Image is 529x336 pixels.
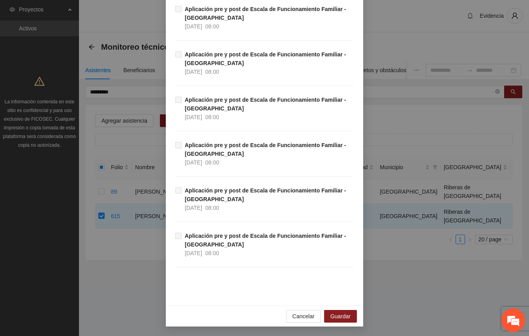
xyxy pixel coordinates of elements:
[185,205,202,211] span: [DATE]
[205,159,219,166] span: 08:00
[185,142,346,157] strong: Aplicación pre y post de Escala de Funcionamiento Familiar - [GEOGRAPHIC_DATA]
[324,310,357,323] button: Guardar
[205,69,219,75] span: 08:00
[185,114,202,120] span: [DATE]
[185,159,202,166] span: [DATE]
[185,51,346,66] strong: Aplicación pre y post de Escala de Funcionamiento Familiar - [GEOGRAPHIC_DATA]
[205,205,219,211] span: 08:00
[205,23,219,30] span: 08:00
[185,69,202,75] span: [DATE]
[185,187,346,202] strong: Aplicación pre y post de Escala de Funcionamiento Familiar - [GEOGRAPHIC_DATA]
[41,40,133,50] div: Chatee con nosotros ahora
[205,250,219,256] span: 08:00
[293,312,315,321] span: Cancelar
[286,310,321,323] button: Cancelar
[185,233,346,248] strong: Aplicación pre y post de Escala de Funcionamiento Familiar - [GEOGRAPHIC_DATA]
[185,97,346,112] strong: Aplicación pre y post de Escala de Funcionamiento Familiar - [GEOGRAPHIC_DATA]
[4,215,150,243] textarea: Escriba su mensaje y pulse “Intro”
[185,6,346,21] strong: Aplicación pre y post de Escala de Funcionamiento Familiar - [GEOGRAPHIC_DATA]
[205,114,219,120] span: 08:00
[185,23,202,30] span: [DATE]
[185,250,202,256] span: [DATE]
[129,4,148,23] div: Minimizar ventana de chat en vivo
[330,312,351,321] span: Guardar
[46,105,109,185] span: Estamos en línea.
